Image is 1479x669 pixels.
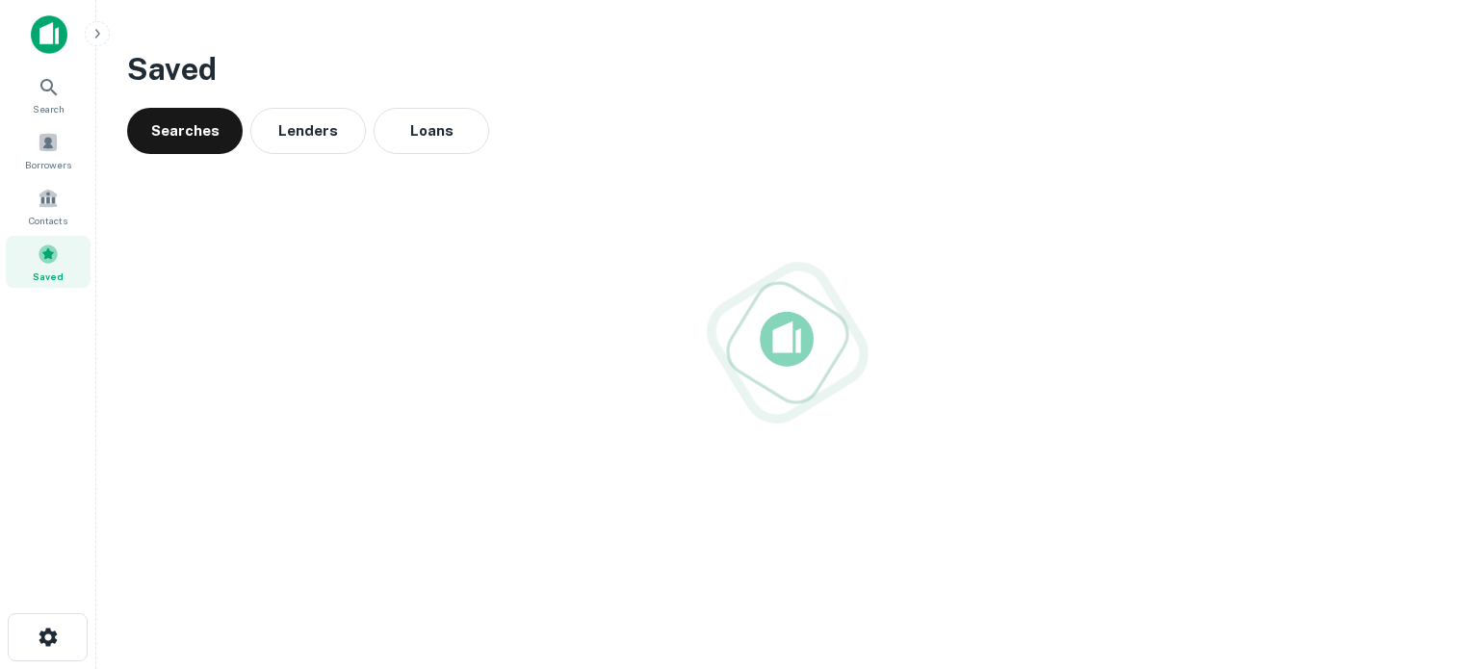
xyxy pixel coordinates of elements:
iframe: Chat Widget [1383,515,1479,607]
a: Saved [6,236,91,288]
span: Search [33,101,65,116]
button: Lenders [250,108,366,154]
button: Loans [374,108,489,154]
span: Contacts [29,213,67,228]
a: Contacts [6,180,91,232]
button: Searches [127,108,243,154]
img: capitalize-icon.png [31,15,67,54]
a: Borrowers [6,124,91,176]
a: Search [6,68,91,120]
span: Saved [33,269,64,284]
h3: Saved [127,46,1448,92]
span: Borrowers [25,157,71,172]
